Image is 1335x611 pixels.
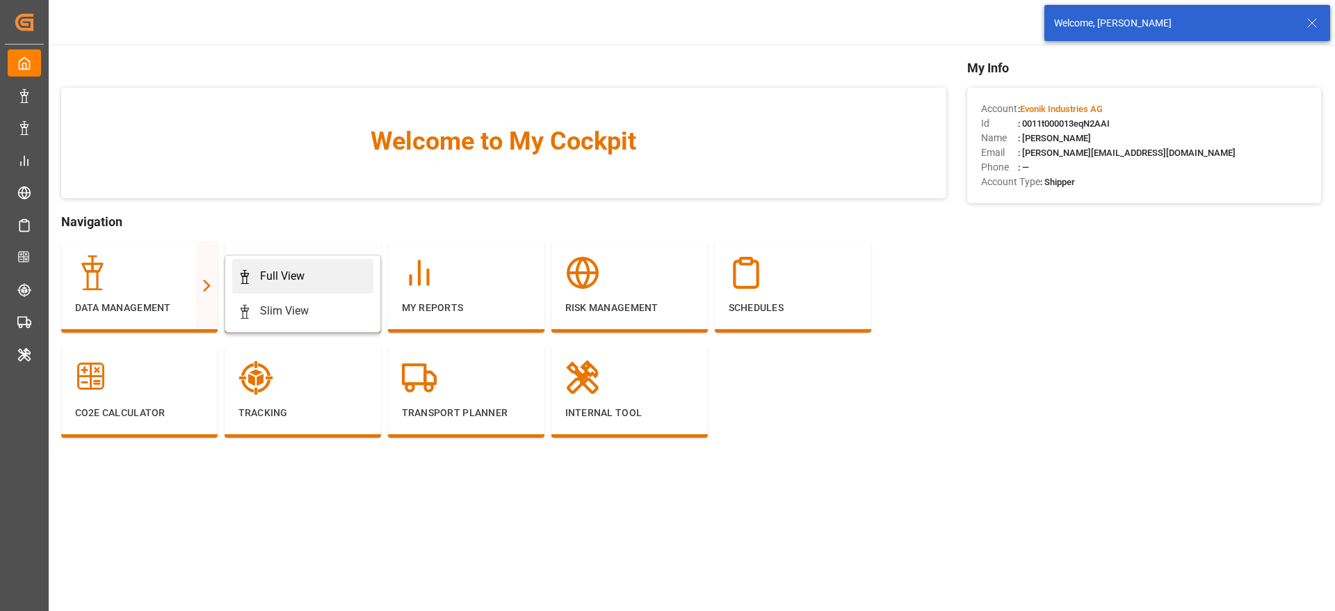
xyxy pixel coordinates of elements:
[967,58,1321,77] span: My Info
[232,294,373,328] a: Slim View
[232,259,373,294] a: Full View
[238,406,367,420] p: Tracking
[1054,16,1293,31] div: Welcome, [PERSON_NAME]
[1018,104,1103,114] span: :
[1040,177,1075,187] span: : Shipper
[1020,104,1103,114] span: Evonik Industries AG
[981,175,1040,189] span: Account Type
[61,212,946,231] span: Navigation
[981,160,1018,175] span: Phone
[981,145,1018,160] span: Email
[75,301,204,315] p: Data Management
[981,116,1018,131] span: Id
[1018,162,1029,173] span: : —
[729,301,857,315] p: Schedules
[981,131,1018,145] span: Name
[1018,118,1110,129] span: : 0011t000013eqN2AAI
[260,303,309,319] div: Slim View
[565,301,694,315] p: Risk Management
[1018,133,1091,143] span: : [PERSON_NAME]
[981,102,1018,116] span: Account
[89,122,919,160] span: Welcome to My Cockpit
[402,406,531,420] p: Transport Planner
[260,268,305,285] div: Full View
[402,301,531,315] p: My Reports
[565,406,694,420] p: Internal Tool
[75,406,204,420] p: CO2e Calculator
[1018,148,1236,158] span: : [PERSON_NAME][EMAIL_ADDRESS][DOMAIN_NAME]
